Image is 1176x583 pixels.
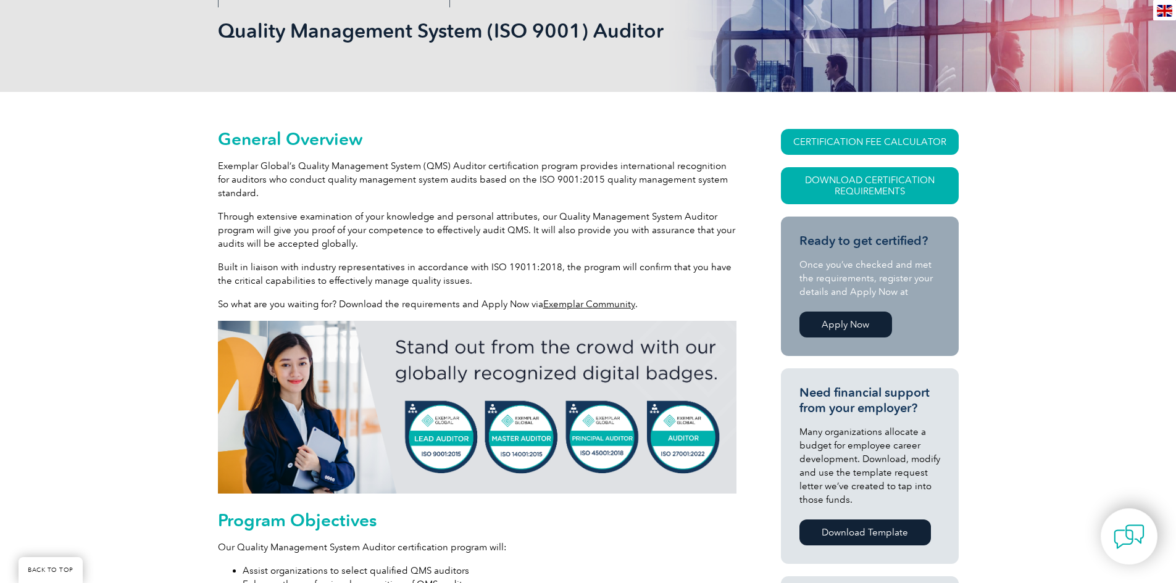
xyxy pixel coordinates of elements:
[781,167,959,204] a: Download Certification Requirements
[799,258,940,299] p: Once you’ve checked and met the requirements, register your details and Apply Now at
[218,321,736,494] img: badges
[218,510,736,530] h2: Program Objectives
[218,159,736,200] p: Exemplar Global’s Quality Management System (QMS) Auditor certification program provides internat...
[1114,521,1145,552] img: contact-chat.png
[799,233,940,249] h3: Ready to get certified?
[1157,5,1172,17] img: en
[218,540,736,554] p: Our Quality Management System Auditor certification program will:
[781,129,959,155] a: CERTIFICATION FEE CALCULATOR
[218,297,736,311] p: So what are you waiting for? Download the requirements and Apply Now via .
[799,385,940,416] h3: Need financial support from your employer?
[218,129,736,149] h2: General Overview
[799,425,940,507] p: Many organizations allocate a budget for employee career development. Download, modify and use th...
[218,19,692,43] h1: Quality Management System (ISO 9001) Auditor
[243,564,736,577] li: Assist organizations to select qualified QMS auditors
[799,312,892,337] a: Apply Now
[218,210,736,250] p: Through extensive examination of your knowledge and personal attributes, our Quality Management S...
[543,299,635,310] a: Exemplar Community
[799,519,931,545] a: Download Template
[218,260,736,287] p: Built in liaison with industry representatives in accordance with ISO 19011:2018, the program wil...
[19,557,83,583] a: BACK TO TOP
